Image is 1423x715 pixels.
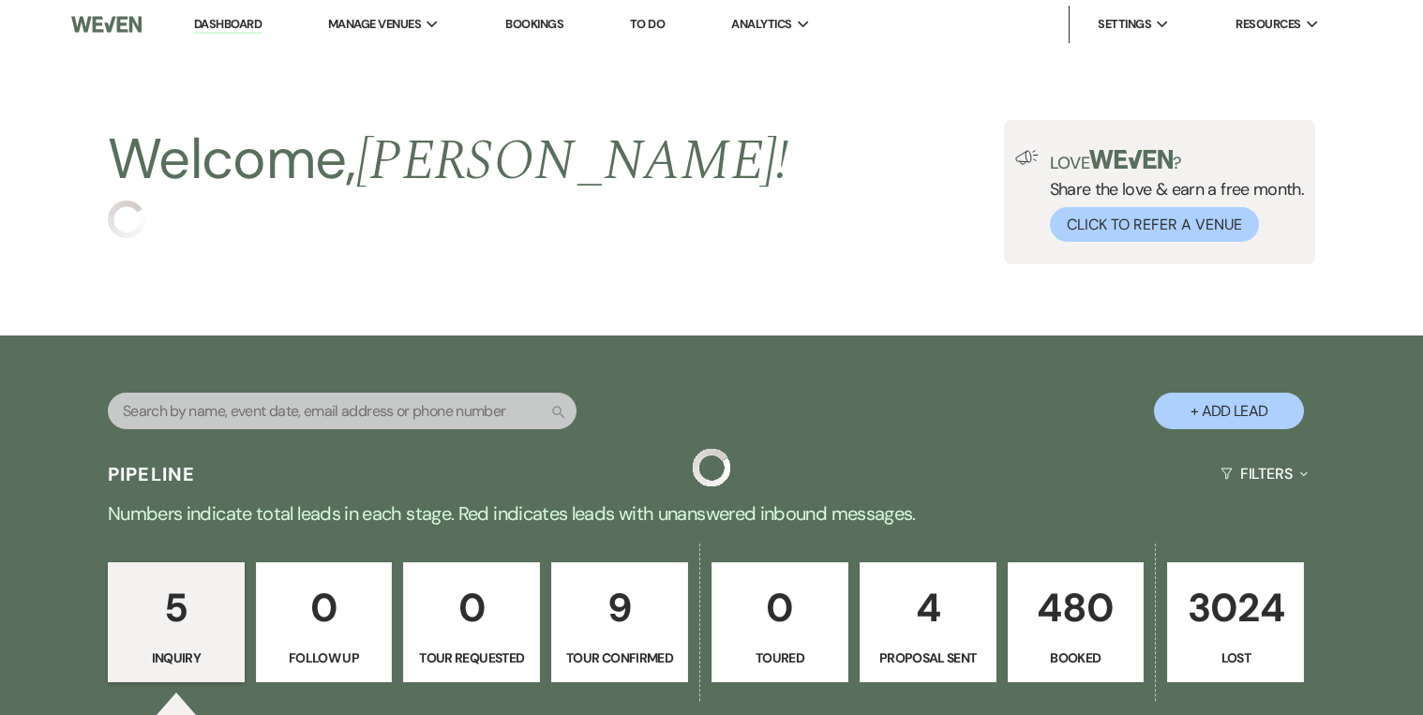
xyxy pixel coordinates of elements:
[1179,648,1292,668] p: Lost
[731,15,791,34] span: Analytics
[356,118,789,204] span: [PERSON_NAME] !
[37,499,1386,529] p: Numbers indicate total leads in each stage. Red indicates leads with unanswered inbound messages.
[108,562,245,682] a: 5Inquiry
[693,449,730,486] img: loading spinner
[120,648,232,668] p: Inquiry
[872,648,984,668] p: Proposal Sent
[108,461,196,487] h3: Pipeline
[551,562,688,682] a: 9Tour Confirmed
[563,576,676,639] p: 9
[563,648,676,668] p: Tour Confirmed
[1236,15,1300,34] span: Resources
[194,16,262,34] a: Dashboard
[872,576,984,639] p: 4
[403,562,540,682] a: 0Tour Requested
[1008,562,1145,682] a: 480Booked
[1154,393,1304,429] button: + Add Lead
[1015,150,1039,165] img: loud-speaker-illustration.svg
[711,562,848,682] a: 0Toured
[108,201,145,238] img: loading spinner
[328,15,421,34] span: Manage Venues
[108,393,577,429] input: Search by name, event date, email address or phone number
[1179,576,1292,639] p: 3024
[1098,15,1151,34] span: Settings
[860,562,996,682] a: 4Proposal Sent
[268,648,381,668] p: Follow Up
[724,576,836,639] p: 0
[1050,150,1305,171] p: Love ?
[1167,562,1304,682] a: 3024Lost
[256,562,393,682] a: 0Follow Up
[1020,576,1132,639] p: 480
[1020,648,1132,668] p: Booked
[1213,449,1315,499] button: Filters
[630,16,665,32] a: To Do
[415,648,528,668] p: Tour Requested
[1050,207,1259,242] button: Click to Refer a Venue
[108,120,789,201] h2: Welcome,
[1089,150,1173,169] img: weven-logo-green.svg
[415,576,528,639] p: 0
[1039,150,1305,242] div: Share the love & earn a free month.
[71,5,142,44] img: Weven Logo
[724,648,836,668] p: Toured
[505,16,563,32] a: Bookings
[120,576,232,639] p: 5
[268,576,381,639] p: 0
